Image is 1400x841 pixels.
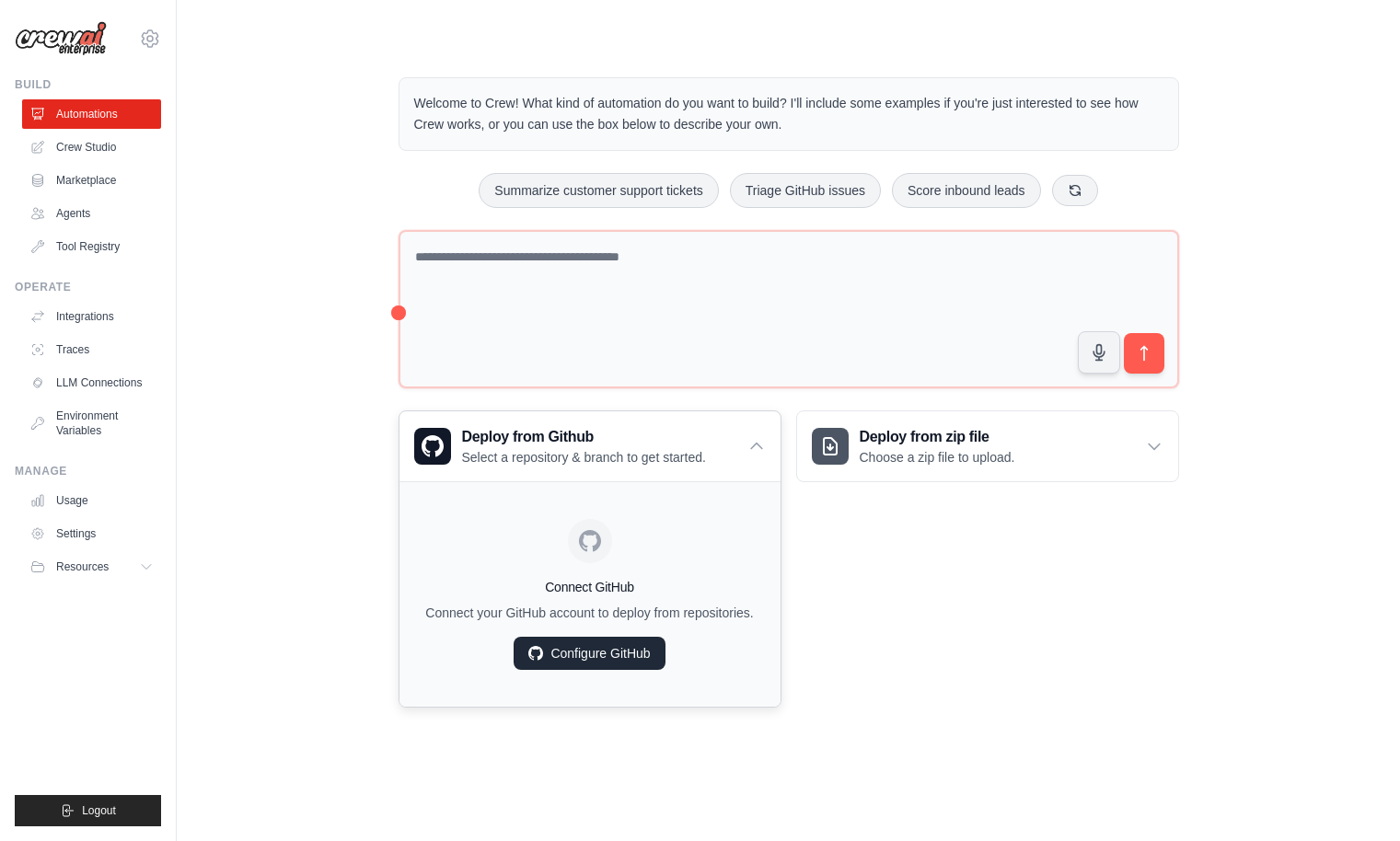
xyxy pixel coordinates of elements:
h3: Deploy from Github [462,426,706,448]
span: Logout [82,803,116,818]
img: Logo [15,21,107,56]
a: Settings [22,519,161,548]
div: Build [15,77,161,92]
a: Tool Registry [22,232,161,261]
a: Environment Variables [22,401,161,445]
h4: Connect GitHub [414,578,766,596]
p: Choose a zip file to upload. [860,448,1015,467]
button: Resources [22,552,161,582]
button: Triage GitHub issues [730,173,881,208]
a: Usage [22,486,161,515]
a: Integrations [22,302,161,331]
a: Agents [22,199,161,228]
a: Traces [22,335,161,364]
p: Welcome to Crew! What kind of automation do you want to build? I'll include some examples if you'... [414,93,1163,135]
span: Resources [56,559,109,574]
p: Connect your GitHub account to deploy from repositories. [414,604,766,622]
a: LLM Connections [22,368,161,397]
a: Crew Studio [22,132,161,162]
div: Manage [15,464,161,478]
button: Logout [15,795,161,826]
div: Operate [15,280,161,294]
button: Summarize customer support tickets [479,173,718,208]
a: Configure GitHub [514,637,665,670]
a: Marketplace [22,166,161,195]
h3: Deploy from zip file [860,426,1015,448]
p: Select a repository & branch to get started. [462,448,706,467]
button: Score inbound leads [892,173,1041,208]
a: Automations [22,99,161,129]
